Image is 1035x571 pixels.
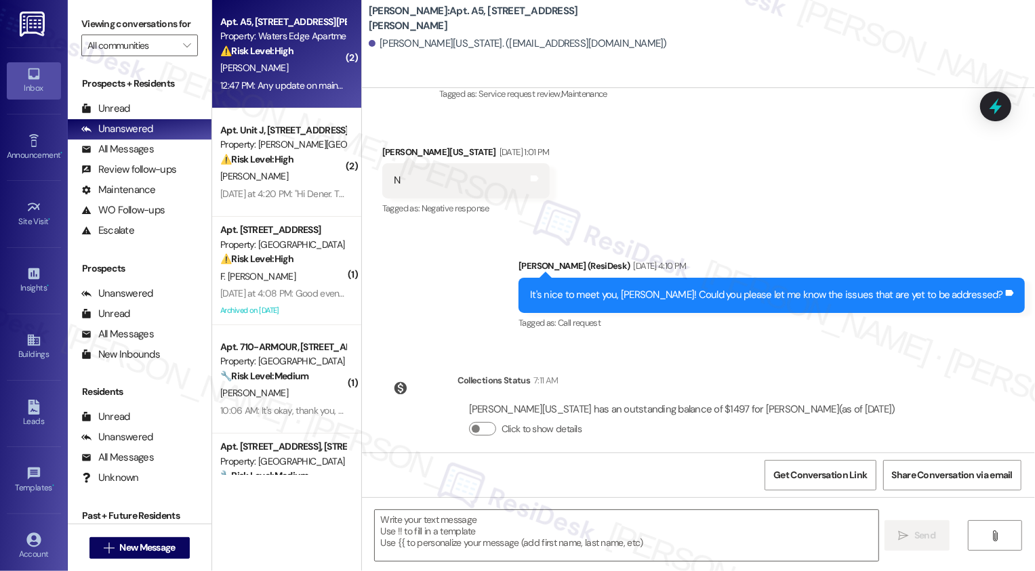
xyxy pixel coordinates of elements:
[7,396,61,432] a: Leads
[502,422,582,436] label: Click to show details
[899,530,909,541] i: 
[220,454,346,469] div: Property: [GEOGRAPHIC_DATA]
[458,373,530,387] div: Collections Status
[220,170,288,182] span: [PERSON_NAME]
[220,404,477,417] div: 10:06 AM: It's okay, thank you, and they'll come to fix the floor only.
[561,88,607,100] span: Maintenance
[519,259,1025,278] div: [PERSON_NAME] (ResiDesk)
[52,481,54,490] span: •
[81,122,153,136] div: Unanswered
[81,183,156,197] div: Maintenance
[68,509,211,523] div: Past + Future Residents
[220,440,346,454] div: Apt. [STREET_ADDRESS], [STREET_ADDRESS]
[81,450,154,465] div: All Messages
[883,460,1021,490] button: Share Conversation via email
[496,145,550,159] div: [DATE] 1:01 PM
[81,224,134,238] div: Escalate
[7,462,61,499] a: Templates •
[81,430,153,444] div: Unanswered
[81,102,130,116] div: Unread
[81,471,139,485] div: Unknown
[47,281,49,291] span: •
[7,329,61,365] a: Buildings
[220,223,346,237] div: Apt. [STREET_ADDRESS]
[220,153,293,165] strong: ⚠️ Risk Level: High
[220,238,346,252] div: Property: [GEOGRAPHIC_DATA]
[519,313,1025,333] div: Tagged as:
[81,14,198,35] label: Viewing conversations for
[439,84,1025,104] div: Tagged as:
[49,215,51,224] span: •
[892,468,1013,482] span: Share Conversation via email
[394,173,400,188] div: N
[220,270,296,282] span: F. [PERSON_NAME]
[81,307,130,321] div: Unread
[81,287,153,301] div: Unanswered
[558,317,601,329] span: Call request
[81,327,154,341] div: All Messages
[81,203,165,217] div: WO Follow-ups
[7,196,61,232] a: Site Visit •
[220,15,346,29] div: Apt. A5, [STREET_ADDRESS][PERSON_NAME]
[81,347,160,362] div: New Inbounds
[220,45,293,57] strong: ⚠️ Risk Level: High
[20,12,47,37] img: ResiDesk Logo
[990,530,1000,541] i: 
[68,77,211,91] div: Prospects + Residents
[765,460,876,490] button: Get Conversation Link
[914,528,935,543] span: Send
[630,259,687,273] div: [DATE] 4:10 PM
[479,88,561,100] span: Service request review ,
[220,138,346,152] div: Property: [PERSON_NAME][GEOGRAPHIC_DATA] Homes
[104,543,114,553] i: 
[220,340,346,354] div: Apt. 710-ARMOUR, [STREET_ADDRESS]
[81,410,130,424] div: Unread
[220,370,308,382] strong: 🔧 Risk Level: Medium
[369,37,667,51] div: [PERSON_NAME][US_STATE]. ([EMAIL_ADDRESS][DOMAIN_NAME])
[369,4,640,33] b: [PERSON_NAME]: Apt. A5, [STREET_ADDRESS][PERSON_NAME]
[183,40,190,51] i: 
[220,354,346,368] div: Property: [GEOGRAPHIC_DATA] [GEOGRAPHIC_DATA] Homes
[530,373,558,387] div: 7:11 AM
[773,468,867,482] span: Get Conversation Link
[119,541,175,555] span: New Message
[220,29,346,43] div: Property: Waters Edge Apartments
[382,198,550,218] div: Tagged as:
[87,35,176,56] input: All communities
[469,402,895,417] div: [PERSON_NAME][US_STATE] has an outstanding balance of $1497 for [PERSON_NAME] (as of [DATE])
[81,163,176,177] div: Review follow-ups
[422,203,489,214] span: Negative response
[220,387,288,399] span: [PERSON_NAME]
[530,288,1003,302] div: It's nice to meet you, [PERSON_NAME]! Could you please let me know the issues that are yet to be ...
[219,302,347,319] div: Archived on [DATE]
[382,145,550,164] div: [PERSON_NAME][US_STATE]
[68,261,211,276] div: Prospects
[68,385,211,399] div: Residents
[220,469,308,482] strong: 🔧 Risk Level: Medium
[7,262,61,299] a: Insights •
[7,528,61,565] a: Account
[81,142,154,156] div: All Messages
[220,62,288,74] span: [PERSON_NAME]
[220,253,293,265] strong: ⚠️ Risk Level: High
[60,148,62,158] span: •
[220,79,404,91] div: 12:47 PM: Any update on maintenance repairs?
[7,62,61,99] a: Inbox
[89,537,190,559] button: New Message
[220,123,346,138] div: Apt. Unit J, [STREET_ADDRESS][PERSON_NAME]
[885,520,950,551] button: Send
